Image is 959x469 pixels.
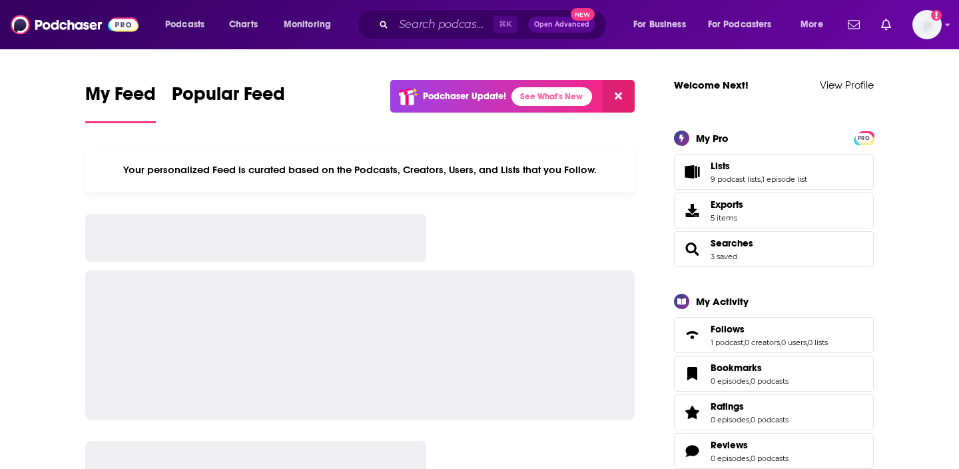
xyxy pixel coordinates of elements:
a: 0 episodes [711,376,749,386]
p: Podchaser Update! [423,91,506,102]
span: Lists [711,160,730,172]
a: Lists [711,160,807,172]
span: Follows [711,323,745,335]
a: 0 podcasts [751,376,789,386]
a: Follows [679,326,705,344]
a: My Feed [85,83,156,123]
a: Bookmarks [679,364,705,383]
div: Search podcasts, credits, & more... [370,9,619,40]
a: Exports [674,193,874,229]
a: Charts [220,14,266,35]
span: Bookmarks [674,356,874,392]
span: Open Advanced [534,21,589,28]
a: Ratings [679,403,705,422]
a: 3 saved [711,252,737,261]
a: See What's New [511,87,592,106]
a: Reviews [679,442,705,460]
button: open menu [274,14,348,35]
a: Searches [711,237,753,249]
span: Reviews [674,433,874,469]
span: Charts [229,15,258,34]
a: PRO [856,132,872,142]
span: Bookmarks [711,362,762,374]
button: open menu [156,14,222,35]
img: User Profile [912,10,942,39]
span: PRO [856,133,872,143]
span: , [761,175,762,184]
a: 9 podcast lists [711,175,761,184]
span: For Business [633,15,686,34]
a: 0 episodes [711,454,749,463]
button: open menu [624,14,703,35]
a: View Profile [820,79,874,91]
div: Your personalized Feed is curated based on the Podcasts, Creators, Users, and Lists that you Follow. [85,147,635,193]
span: Ratings [674,394,874,430]
a: 0 episodes [711,415,749,424]
span: Podcasts [165,15,204,34]
a: Bookmarks [711,362,789,374]
a: 0 lists [808,338,828,347]
a: Searches [679,240,705,258]
span: Exports [679,201,705,220]
span: Ratings [711,400,744,412]
span: , [749,415,751,424]
button: open menu [699,14,791,35]
button: Show profile menu [912,10,942,39]
span: , [806,338,808,347]
div: My Pro [696,132,729,145]
span: My Feed [85,83,156,113]
a: Popular Feed [172,83,285,123]
a: Ratings [711,400,789,412]
span: For Podcasters [708,15,772,34]
span: 5 items [711,213,743,223]
span: New [571,8,595,21]
a: 0 podcasts [751,415,789,424]
span: Monitoring [284,15,331,34]
a: Follows [711,323,828,335]
span: , [780,338,781,347]
img: Podchaser - Follow, Share and Rate Podcasts [11,12,139,37]
span: Exports [711,199,743,211]
svg: Add a profile image [931,10,942,21]
span: , [749,376,751,386]
a: 0 users [781,338,806,347]
a: 1 podcast [711,338,743,347]
span: , [743,338,745,347]
a: Show notifications dropdown [876,13,896,36]
a: 0 podcasts [751,454,789,463]
a: Lists [679,163,705,181]
a: 0 creators [745,338,780,347]
a: Show notifications dropdown [842,13,865,36]
span: , [749,454,751,463]
a: Welcome Next! [674,79,749,91]
span: Lists [674,154,874,190]
a: 1 episode list [762,175,807,184]
span: More [800,15,823,34]
input: Search podcasts, credits, & more... [394,14,493,35]
span: Popular Feed [172,83,285,113]
button: open menu [791,14,840,35]
span: Searches [674,231,874,267]
span: Follows [674,317,874,353]
span: Logged in as systemsteam [912,10,942,39]
a: Reviews [711,439,789,451]
span: Reviews [711,439,748,451]
div: My Activity [696,295,749,308]
span: ⌘ K [493,16,517,33]
button: Open AdvancedNew [528,17,595,33]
